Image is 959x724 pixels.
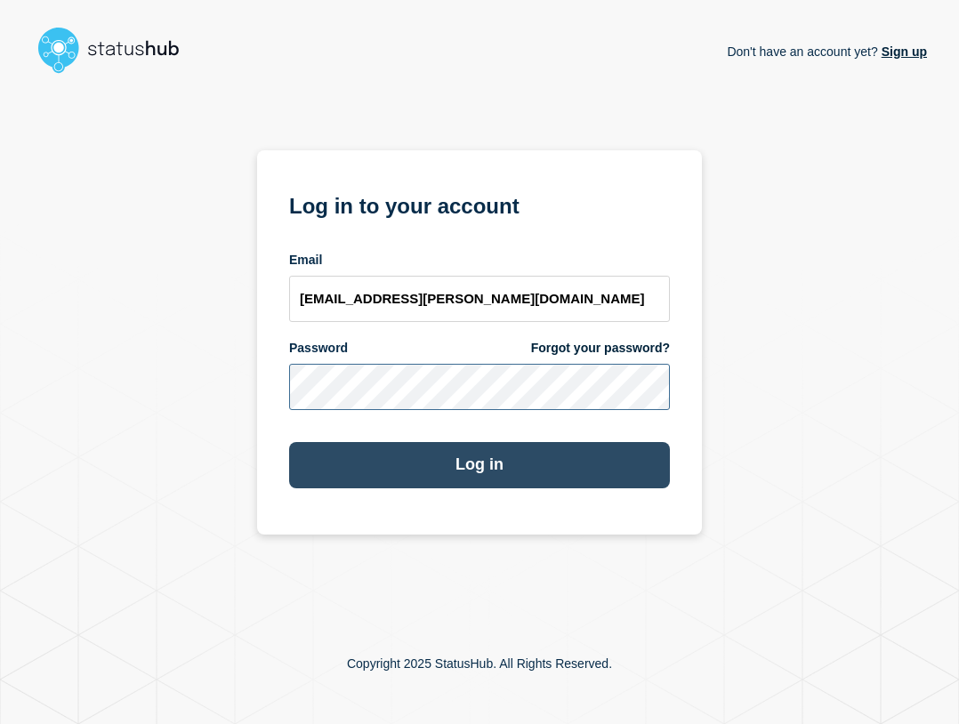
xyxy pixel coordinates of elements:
p: Don't have an account yet? [727,30,927,73]
img: StatusHub logo [32,21,201,78]
a: Sign up [878,44,927,59]
span: Email [289,252,322,269]
p: Copyright 2025 StatusHub. All Rights Reserved. [347,656,612,671]
button: Log in [289,442,670,488]
a: Forgot your password? [531,340,670,357]
h1: Log in to your account [289,188,670,221]
input: password input [289,364,670,410]
span: Password [289,340,348,357]
input: email input [289,276,670,322]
